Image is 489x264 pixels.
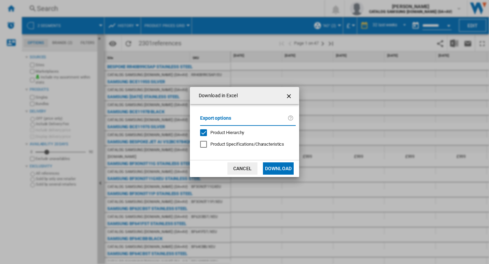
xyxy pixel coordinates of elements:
[200,129,290,136] md-checkbox: Product Hierarchy
[227,162,257,175] button: Cancel
[263,162,294,175] button: Download
[283,89,296,102] button: getI18NText('BUTTONS.CLOSE_DIALOG')
[210,141,284,147] div: Only applies to Category View
[210,142,284,147] span: Product Specifications/Characteristics
[200,114,288,127] label: Export options
[210,130,244,135] span: Product Hierarchy
[190,87,299,177] md-dialog: Download in ...
[285,92,294,100] ng-md-icon: getI18NText('BUTTONS.CLOSE_DIALOG')
[195,92,238,99] h4: Download in Excel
